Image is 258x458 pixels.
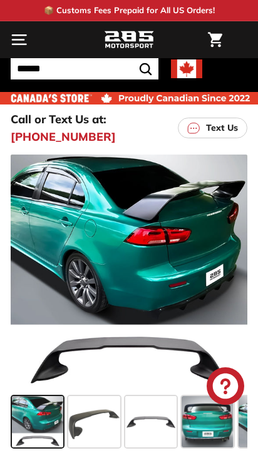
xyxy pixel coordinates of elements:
[11,58,158,79] input: Search
[11,128,116,145] a: [PHONE_NUMBER]
[202,22,229,58] a: Cart
[203,367,248,408] inbox-online-store-chat: Shopify online store chat
[104,29,154,51] img: Logo_285_Motorsport_areodynamics_components
[44,4,215,17] p: 📦 Customs Fees Prepaid for All US Orders!
[206,121,238,135] p: Text Us
[178,118,247,138] a: Text Us
[11,111,106,128] p: Call or Text Us at:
